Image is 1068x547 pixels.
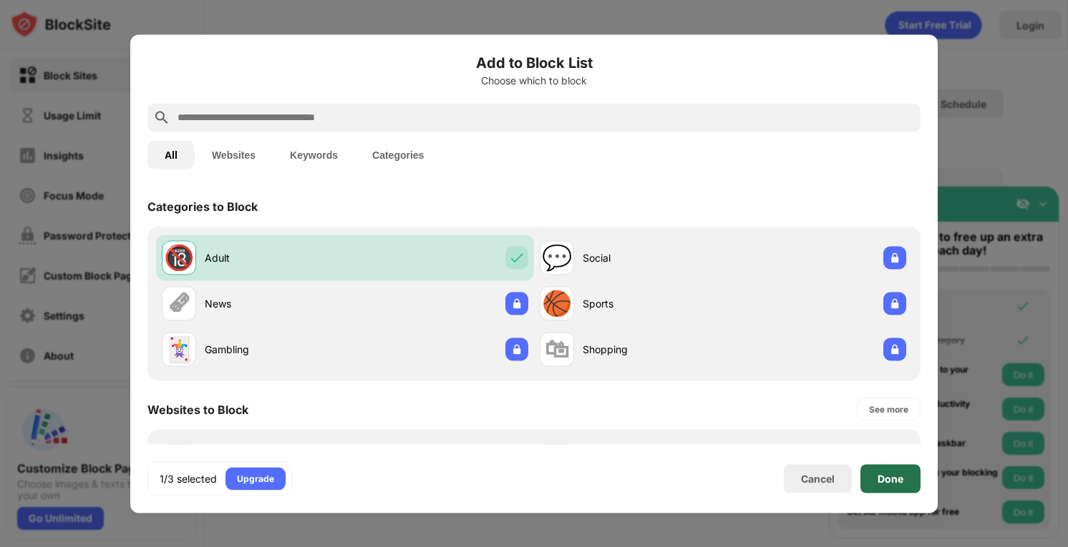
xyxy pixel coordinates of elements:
[164,335,194,364] div: 🃏
[542,289,572,318] div: 🏀
[205,296,345,311] div: News
[583,296,723,311] div: Sports
[237,471,274,486] div: Upgrade
[355,140,441,169] button: Categories
[147,74,921,86] div: Choose which to block
[153,109,170,126] img: search.svg
[878,473,903,484] div: Done
[801,473,835,485] div: Cancel
[583,342,723,357] div: Shopping
[147,402,248,416] div: Websites to Block
[160,471,217,486] div: 1/3 selected
[147,140,195,169] button: All
[545,335,569,364] div: 🛍
[205,342,345,357] div: Gambling
[164,243,194,272] div: 🔞
[147,51,921,73] h6: Add to Block List
[542,243,572,272] div: 💬
[167,289,191,318] div: 🗞
[205,250,345,265] div: Adult
[195,140,273,169] button: Websites
[147,199,258,213] div: Categories to Block
[583,250,723,265] div: Social
[273,140,355,169] button: Keywords
[869,402,908,416] div: See more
